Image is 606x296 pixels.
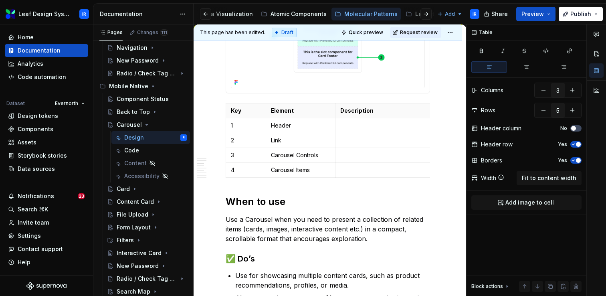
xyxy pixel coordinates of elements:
div: Atomic Components [271,10,327,18]
strong: ✅ Do’s [226,254,255,264]
a: Back to Top [104,105,190,118]
div: Analytics [18,60,43,68]
div: Mobile Native [96,80,190,93]
a: Components [5,123,88,136]
div: Page tree [18,6,253,22]
div: Code [124,146,139,154]
div: Card [117,185,130,193]
div: Settings [18,232,41,240]
div: Radio / Check Tag Group [117,69,177,77]
div: New Password [117,262,159,270]
div: Width [481,174,496,182]
div: Invite team [18,219,49,227]
div: Back to Top [117,108,150,116]
div: Code automation [18,73,66,81]
div: Radio / Check Tag Group [117,275,177,283]
a: Carousel [104,118,190,131]
div: Carousel [117,121,142,129]
p: 4 [231,166,261,174]
div: Components [18,125,53,133]
div: Storybook stories [18,152,67,160]
p: Carousel Controls [271,151,330,159]
label: Yes [558,157,567,164]
p: Carousel Items [271,166,330,174]
a: Assets [5,136,88,149]
div: Documentation [100,10,176,18]
button: Add image to cell [471,195,582,210]
div: Filters [104,234,190,247]
div: Content [124,159,147,167]
a: Navigation [104,41,190,54]
div: Form Layout [117,223,151,231]
div: Component Status [117,95,169,103]
a: Home [5,31,88,44]
a: Form Layout [104,221,190,234]
div: Rows [481,106,495,114]
a: New Password [104,54,190,67]
span: Share [491,10,508,18]
a: Atomic Components [258,8,330,20]
a: File Upload [104,208,190,221]
a: Content Card [104,195,190,208]
p: Key [231,107,261,115]
span: Quick preview [349,29,383,36]
span: This page has been edited. [200,29,265,36]
a: Component Status [104,93,190,105]
p: 2 [231,136,261,144]
div: Data sources [18,165,55,173]
span: Fit to content width [522,174,576,182]
span: 111 [160,29,168,36]
a: Invite team [5,216,88,229]
div: Pages [99,29,123,36]
button: Request review [390,27,441,38]
div: Dataset [6,100,25,107]
div: Interactive Card [117,249,162,257]
div: Block actions [471,281,510,292]
div: Leaf Design System [18,10,70,18]
div: Header row [481,140,513,148]
a: Accessibility [111,170,190,182]
label: No [560,125,567,132]
div: Search Map [117,288,150,296]
p: Description [340,107,516,115]
p: Use for showcasing multiple content cards, such as product recommendations, profiles, or media. [235,271,430,290]
button: Publish [559,7,603,21]
span: Preview [521,10,544,18]
button: Preview [516,7,555,21]
a: New Password [104,260,190,272]
div: File Upload [117,211,148,219]
span: Evernorth [55,100,78,107]
div: Contact support [18,245,63,253]
span: Add [445,11,455,17]
div: New Password [117,57,159,65]
div: Design [124,134,144,142]
a: Storybook stories [5,149,88,162]
a: Interactive Card [104,247,190,260]
button: Fit to content width [517,171,582,185]
a: Radio / Check Tag Group [104,67,190,80]
button: Contact support [5,243,88,255]
a: Radio / Check Tag Group [104,272,190,285]
span: Add image to cell [505,199,554,207]
a: Settings [5,229,88,242]
div: Search ⌘K [18,205,48,213]
a: Code automation [5,71,88,83]
div: Notifications [18,192,54,200]
button: Search ⌘K [5,203,88,216]
img: 6e787e26-f4c0-4230-8924-624fe4a2d214.png [6,9,15,19]
span: Publish [570,10,591,18]
button: Notifications23 [5,190,88,203]
div: Help [18,258,30,266]
div: Changes [137,29,168,36]
div: Columns [481,86,503,94]
h2: When to use [226,195,430,208]
div: Documentation [18,47,61,55]
p: 3 [231,151,261,159]
span: 23 [78,193,85,199]
div: Design tokens [18,112,58,120]
div: Accessibility [124,172,160,180]
button: Evernorth [51,98,88,109]
button: Add [435,8,465,20]
div: Assets [18,138,36,146]
p: Header [271,122,330,130]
